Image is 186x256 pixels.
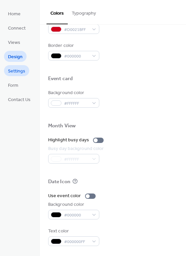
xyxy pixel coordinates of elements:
span: #000000 [64,53,89,60]
span: Connect [8,25,26,32]
span: Form [8,82,18,89]
div: Background color [48,89,98,96]
div: Event card [48,75,73,82]
a: Home [4,8,25,19]
span: #000000 [64,212,89,219]
a: Form [4,79,22,90]
div: Background color [48,201,98,208]
a: Views [4,37,24,48]
span: #D0021BFF [64,26,89,33]
div: Text color [48,228,98,235]
div: Border color [48,42,98,49]
span: Settings [8,68,25,75]
a: Design [4,51,27,62]
a: Settings [4,65,29,76]
span: Views [8,39,20,46]
a: Connect [4,22,30,33]
div: Date Icon [48,179,70,186]
span: #FFFFFF [64,100,89,107]
span: Home [8,11,21,18]
div: Busy day background color [48,145,104,152]
div: Month View [48,123,76,130]
div: Highlight busy days [48,137,89,144]
span: Design [8,54,23,61]
span: Contact Us [8,96,31,103]
span: #000000FF [64,238,89,245]
a: Contact Us [4,94,35,105]
div: Use event color [48,192,81,199]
